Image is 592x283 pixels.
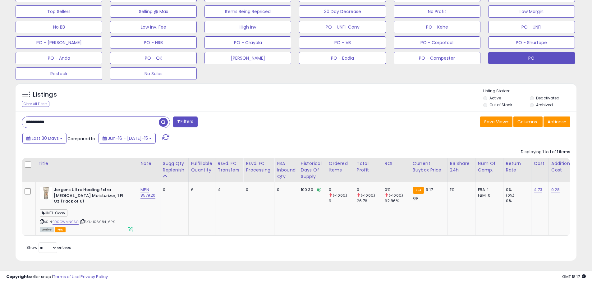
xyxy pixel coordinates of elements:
[534,187,543,193] a: 4.73
[110,5,197,18] button: Selling @ Max
[299,52,386,64] button: PO - Badia
[163,187,184,193] div: 0
[16,21,102,33] button: No BB
[450,187,470,193] div: 1%
[299,36,386,49] button: PO - VB
[489,102,512,107] label: Out of Stock
[521,149,570,155] div: Displaying 1 to 1 of 1 items
[478,193,498,198] div: FBM: 0
[218,187,239,193] div: 4
[32,135,59,141] span: Last 30 Days
[26,244,71,250] span: Show: entries
[191,160,213,173] div: Fulfillable Quantity
[488,5,575,18] button: Low Margin
[16,52,102,64] button: PO - Anda
[246,187,269,193] div: 0
[110,52,197,64] button: PO - QK
[489,95,501,101] label: Active
[163,160,186,173] div: Sugg Qty Replenish
[301,160,324,180] div: Historical Days Of Supply
[110,67,197,80] button: No Sales
[506,187,531,193] div: 0%
[204,21,291,33] button: High Inv
[329,187,354,193] div: 0
[40,209,67,217] span: UNFI-Conv
[506,160,529,173] div: Return Rate
[506,193,515,198] small: (0%)
[562,274,586,280] span: 2025-08-15 18:17 GMT
[6,274,29,280] strong: Copyright
[385,198,410,204] div: 62.86%
[204,36,291,49] button: PO - Crayola
[478,187,498,193] div: FBA: 1
[16,36,102,49] button: PO - [PERSON_NAME]
[544,116,570,127] button: Actions
[33,90,57,99] h5: Listings
[218,160,241,173] div: Rsvd. FC Transfers
[517,119,537,125] span: Columns
[277,160,296,180] div: FBA inbound Qty
[55,227,66,232] span: FBA
[385,160,407,167] div: ROI
[329,198,354,204] div: 9
[551,160,574,173] div: Additional Cost
[40,227,54,232] span: All listings currently available for purchase on Amazon
[483,88,576,94] p: Listing States:
[478,160,501,173] div: Num of Comp.
[204,5,291,18] button: Items Being Repriced
[333,193,347,198] small: (-100%)
[506,198,531,204] div: 0%
[413,187,424,194] small: FBA
[394,5,480,18] button: No Profit
[191,187,210,193] div: 6
[480,116,512,127] button: Save View
[488,52,575,64] button: PO
[160,158,188,182] th: Please note that this number is a calculation based on your required days of coverage and your ve...
[54,187,129,206] b: Jergens Ultra Healing Extra [MEDICAL_DATA] Moisturizer, 1 Fl Oz (Pack of 6)
[488,36,575,49] button: PO - Shurtape
[80,274,108,280] a: Privacy Policy
[16,67,102,80] button: Restock
[536,95,559,101] label: Deactivated
[394,52,480,64] button: PO - Campester
[301,187,321,193] div: 100.30
[108,135,148,141] span: Jun-16 - [DATE]-15
[299,5,386,18] button: 30 Day Decrease
[513,116,543,127] button: Columns
[110,21,197,33] button: Low Inv. Fee
[488,21,575,33] button: PO - UNFI
[426,187,433,193] span: 9.17
[357,198,382,204] div: 26.76
[53,219,79,225] a: B00OWMN9SC
[394,21,480,33] button: PO - Kehe
[413,160,445,173] div: Current Buybox Price
[140,187,155,199] a: MPN 857920
[389,193,403,198] small: (-100%)
[357,160,379,173] div: Total Profit
[67,136,96,142] span: Compared to:
[385,187,410,193] div: 0%
[394,36,480,49] button: PO - Corpotool
[110,36,197,49] button: PO - HRB
[551,187,560,193] a: 0.28
[536,102,553,107] label: Archived
[22,101,49,107] div: Clear All Filters
[277,187,293,193] div: 0
[534,160,546,167] div: Cost
[38,160,135,167] div: Title
[329,160,351,173] div: Ordered Items
[140,160,158,167] div: Note
[22,133,67,144] button: Last 30 Days
[99,133,156,144] button: Jun-16 - [DATE]-15
[16,5,102,18] button: Top Sellers
[204,52,291,64] button: [PERSON_NAME]
[361,193,375,198] small: (-100%)
[173,116,197,127] button: Filters
[246,160,272,173] div: Rsvd. FC Processing
[6,274,108,280] div: seller snap | |
[357,187,382,193] div: 0
[40,187,133,231] div: ASIN:
[40,187,52,199] img: 41F0rcw1IXL._SL40_.jpg
[450,160,473,173] div: BB Share 24h.
[53,274,80,280] a: Terms of Use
